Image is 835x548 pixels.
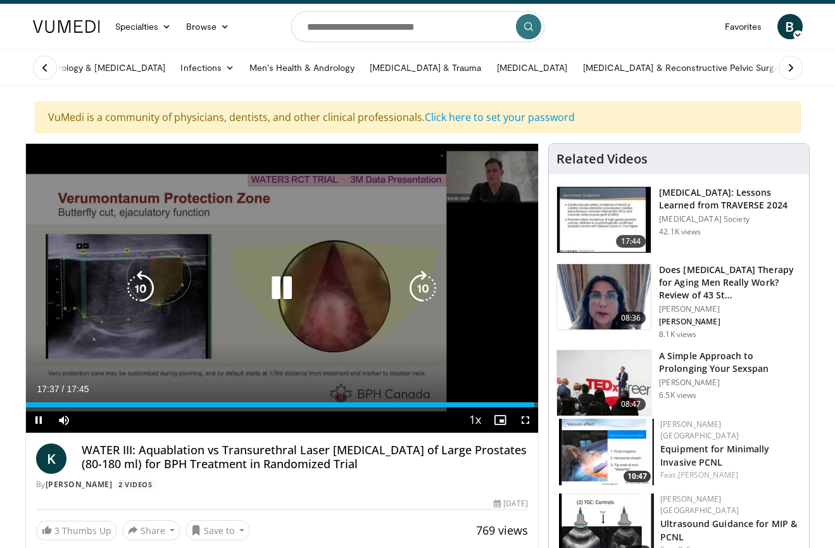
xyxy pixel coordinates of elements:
[122,520,181,540] button: Share
[36,443,66,474] a: K
[557,264,651,330] img: 4d4bce34-7cbb-4531-8d0c-5308a71d9d6c.150x105_q85_crop-smart_upscale.jpg
[556,186,801,253] a: 17:44 [MEDICAL_DATA]: Lessons Learned from TRAVERSE 2024 [MEDICAL_DATA] Society 42.1K views
[185,520,250,540] button: Save to
[51,407,77,433] button: Mute
[659,227,701,237] p: 42.1K views
[556,151,648,167] h4: Related Videos
[660,518,797,543] a: Ultrasound Guidance for MIP & PCNL
[26,402,539,407] div: Progress Bar
[660,443,769,468] a: Equipment for Minimally Invasive PCNL
[559,419,654,485] img: 57193a21-700a-4103-8163-b4069ca57589.150x105_q85_crop-smart_upscale.jpg
[659,390,696,400] p: 6.5K views
[37,384,60,394] span: 17:37
[660,419,739,441] a: [PERSON_NAME] [GEOGRAPHIC_DATA]
[173,55,242,80] a: Infections
[108,14,179,39] a: Specialties
[179,14,237,39] a: Browse
[659,350,801,375] h3: A Simple Approach to Prolonging Your Sexspan
[291,11,544,42] input: Search topics, interventions
[616,235,646,248] span: 17:44
[575,55,795,80] a: [MEDICAL_DATA] & Reconstructive Pelvic Surgery
[513,407,538,433] button: Fullscreen
[26,407,51,433] button: Pause
[559,419,654,485] a: 10:47
[462,407,487,433] button: Playback Rate
[66,384,89,394] span: 17:45
[33,20,100,33] img: VuMedi Logo
[660,469,799,481] div: Feat.
[660,494,739,516] a: [PERSON_NAME] [GEOGRAPHIC_DATA]
[487,407,513,433] button: Enable picture-in-picture mode
[659,329,696,340] p: 8.1K views
[616,312,646,324] span: 08:36
[115,480,156,490] a: 2 Videos
[36,521,117,540] a: 3 Thumbs Up
[362,55,489,80] a: [MEDICAL_DATA] & Trauma
[26,144,539,433] video-js: Video Player
[36,479,529,490] div: By
[557,350,651,416] img: c4bd4661-e278-4c34-863c-57c104f39734.150x105_q85_crop-smart_upscale.jpg
[25,55,173,80] a: Endourology & [MEDICAL_DATA]
[35,101,801,133] div: VuMedi is a community of physicians, dentists, and other clinical professionals.
[494,498,528,509] div: [DATE]
[476,523,528,538] span: 769 views
[659,304,801,314] p: [PERSON_NAME]
[659,317,801,327] p: [PERSON_NAME]
[659,214,801,224] p: [MEDICAL_DATA] Society
[425,110,575,124] a: Click here to set your password
[624,471,651,482] span: 10:47
[659,186,801,212] h3: [MEDICAL_DATA]: Lessons Learned from TRAVERSE 2024
[616,398,646,411] span: 08:47
[556,350,801,417] a: 08:47 A Simple Approach to Prolonging Your Sexspan [PERSON_NAME] 6.5K views
[777,14,803,39] a: B
[659,378,801,388] p: [PERSON_NAME]
[54,525,60,537] span: 3
[717,14,770,39] a: Favorites
[556,264,801,340] a: 08:36 Does [MEDICAL_DATA] Therapy for Aging Men Really Work? Review of 43 St… [PERSON_NAME] [PERS...
[62,384,65,394] span: /
[82,443,529,471] h4: WATER III: Aquablation vs Transurethral Laser [MEDICAL_DATA] of Large Prostates (80-180 ml) for B...
[489,55,575,80] a: [MEDICAL_DATA]
[659,264,801,302] h3: Does [MEDICAL_DATA] Therapy for Aging Men Really Work? Review of 43 St…
[242,55,362,80] a: Men’s Health & Andrology
[46,479,113,490] a: [PERSON_NAME]
[557,187,651,253] img: 1317c62a-2f0d-4360-bee0-b1bff80fed3c.150x105_q85_crop-smart_upscale.jpg
[678,469,738,480] a: [PERSON_NAME]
